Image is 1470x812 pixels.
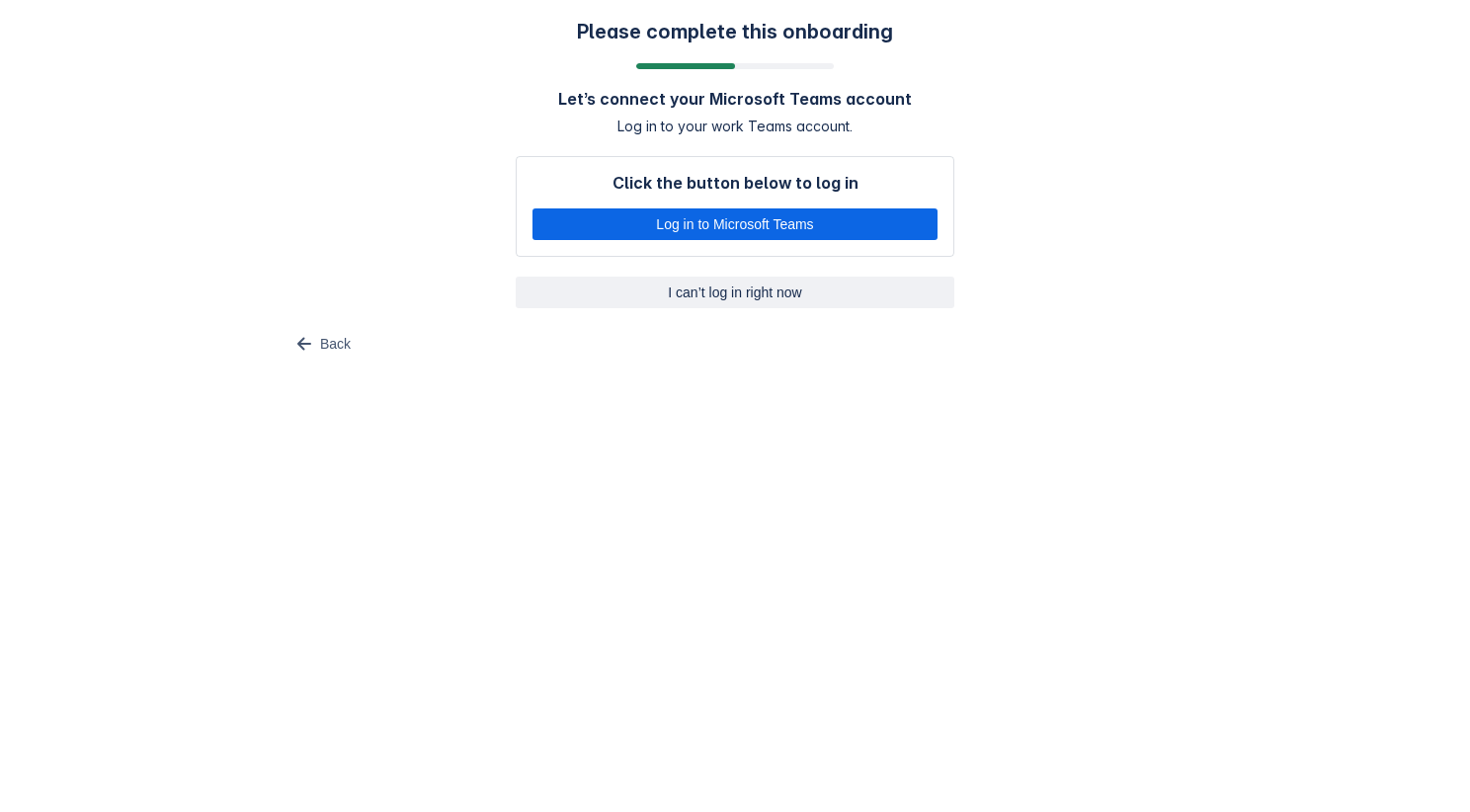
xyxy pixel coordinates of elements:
[577,20,893,43] h3: Please complete this onboarding
[617,117,853,136] span: Log in to your work Teams account.
[528,277,942,308] span: I can’t log in right now
[558,89,912,109] h4: Let’s connect your Microsoft Teams account
[612,173,858,193] h4: Click the button below to log in
[544,208,926,240] span: Log in to Microsoft Teams
[516,277,954,308] button: I can’t log in right now
[532,208,938,240] button: Log in to Microsoft Teams
[320,328,351,360] span: Back
[281,328,363,360] button: Back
